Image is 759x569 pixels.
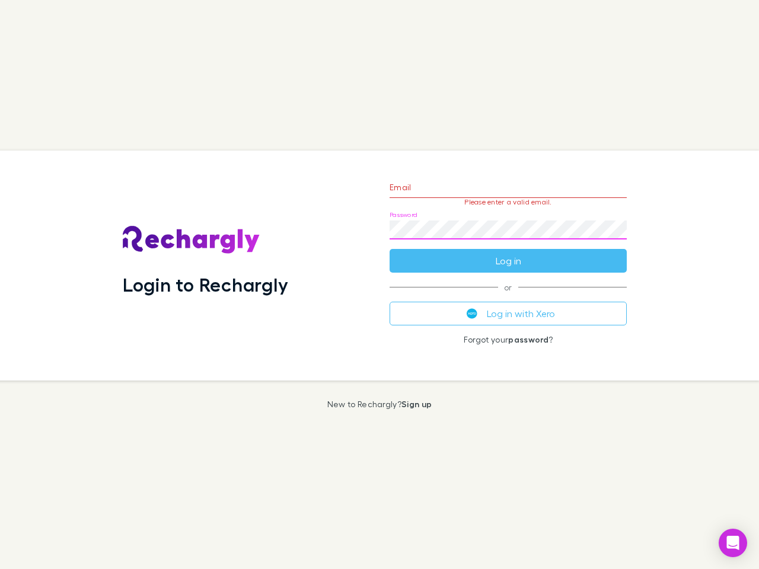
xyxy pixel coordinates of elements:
[390,249,627,273] button: Log in
[390,302,627,325] button: Log in with Xero
[467,308,477,319] img: Xero's logo
[123,226,260,254] img: Rechargly's Logo
[390,210,417,219] label: Password
[390,198,627,206] p: Please enter a valid email.
[327,399,432,409] p: New to Rechargly?
[123,273,288,296] h1: Login to Rechargly
[401,399,432,409] a: Sign up
[719,529,747,557] div: Open Intercom Messenger
[390,335,627,344] p: Forgot your ?
[508,334,548,344] a: password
